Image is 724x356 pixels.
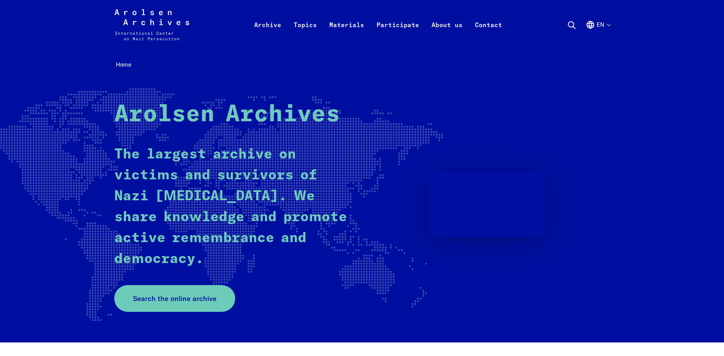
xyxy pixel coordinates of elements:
[469,19,508,50] a: Contact
[114,144,349,270] p: The largest archive on victims and survivors of Nazi [MEDICAL_DATA]. We share knowledge and promo...
[114,285,235,312] a: Search the online archive
[248,9,508,40] nav: Primary
[586,20,610,48] button: English, language selection
[370,19,425,50] a: Participate
[114,103,340,126] strong: Arolsen Archives
[425,19,469,50] a: About us
[114,59,610,71] nav: Breadcrumb
[133,293,217,304] span: Search the online archive
[287,19,323,50] a: Topics
[116,61,131,68] span: Home
[248,19,287,50] a: Archive
[323,19,370,50] a: Materials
